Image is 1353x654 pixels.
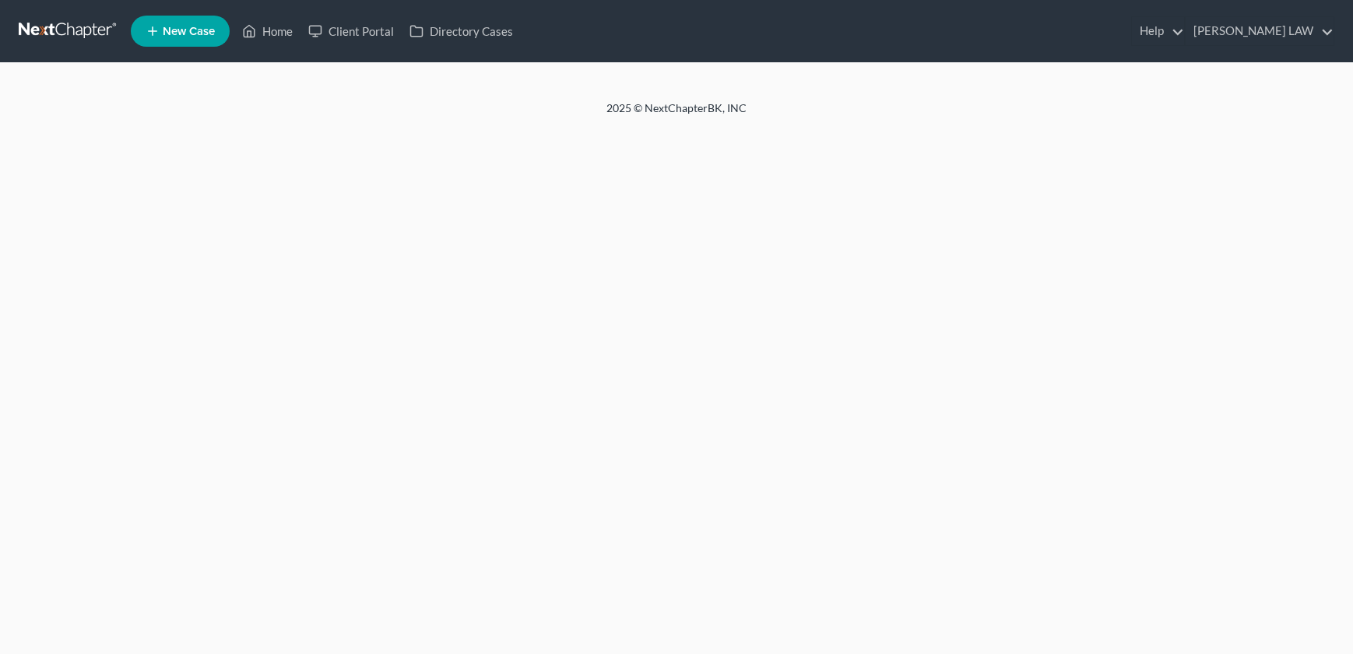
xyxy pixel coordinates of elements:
a: [PERSON_NAME] LAW [1186,17,1334,45]
a: Directory Cases [402,17,521,45]
a: Home [234,17,300,45]
div: 2025 © NextChapterBK, INC [233,100,1120,128]
a: Client Portal [300,17,402,45]
a: Help [1132,17,1184,45]
new-legal-case-button: New Case [131,16,230,47]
